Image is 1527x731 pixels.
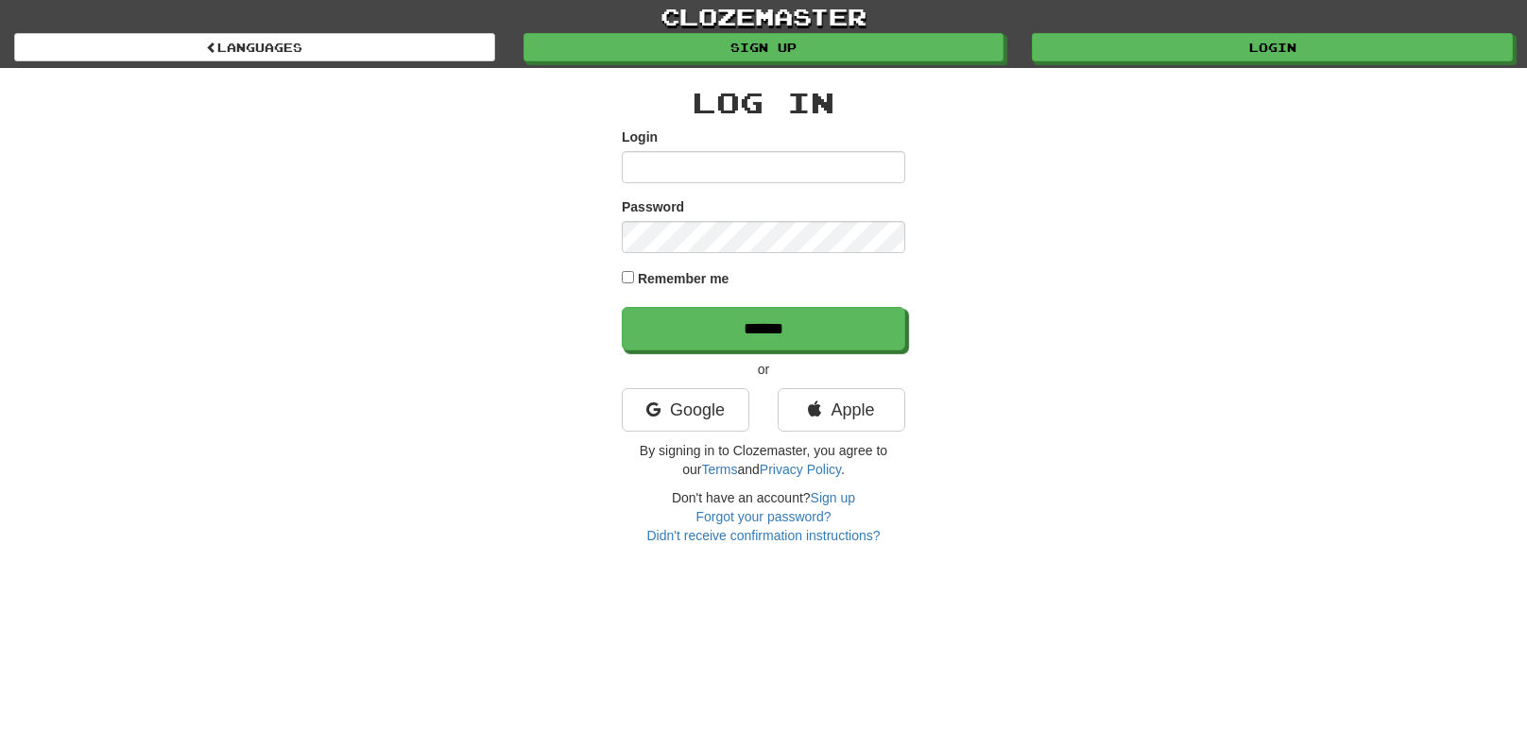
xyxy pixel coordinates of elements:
a: Didn't receive confirmation instructions? [646,528,880,543]
a: Terms [701,462,737,477]
label: Login [622,127,658,146]
a: Login [1032,33,1513,61]
a: Sign up [811,490,855,505]
a: Sign up [523,33,1004,61]
label: Remember me [638,269,729,288]
a: Google [622,388,749,432]
a: Privacy Policy [760,462,841,477]
a: Apple [778,388,905,432]
a: Forgot your password? [695,509,831,524]
p: or [622,360,905,379]
p: By signing in to Clozemaster, you agree to our and . [622,441,905,479]
label: Password [622,197,684,216]
h2: Log In [622,87,905,118]
div: Don't have an account? [622,488,905,545]
a: Languages [14,33,495,61]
